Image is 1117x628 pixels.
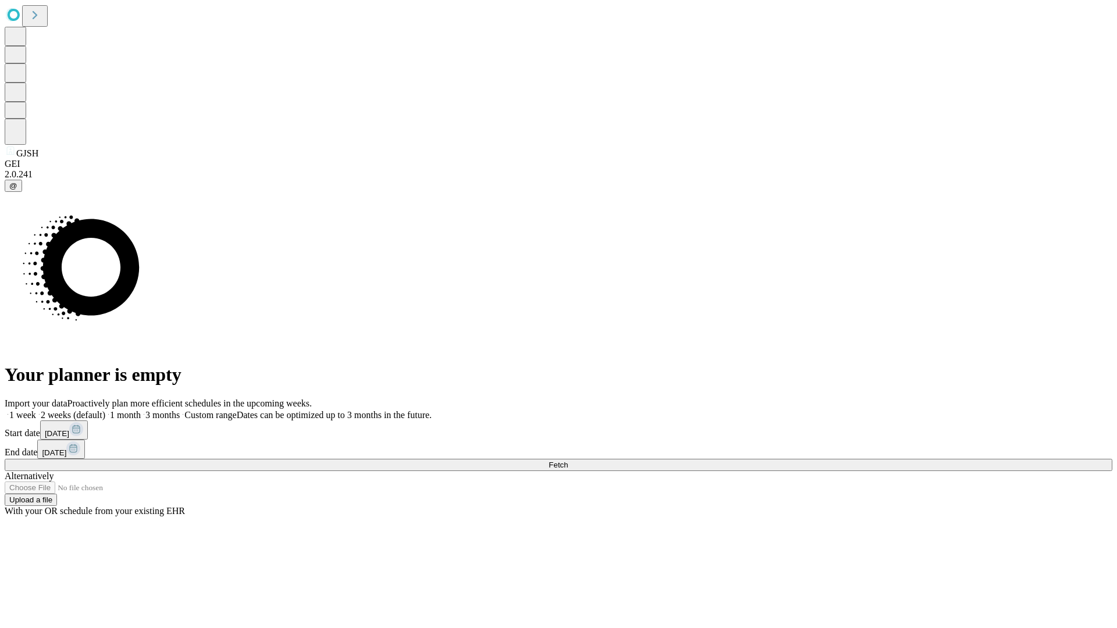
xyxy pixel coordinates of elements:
button: Upload a file [5,494,57,506]
span: Alternatively [5,471,54,481]
div: 2.0.241 [5,169,1112,180]
span: Fetch [549,461,568,469]
span: [DATE] [42,448,66,457]
button: @ [5,180,22,192]
span: GJSH [16,148,38,158]
span: [DATE] [45,429,69,438]
span: 1 month [110,410,141,420]
h1: Your planner is empty [5,364,1112,386]
span: Proactively plan more efficient schedules in the upcoming weeks. [67,398,312,408]
div: End date [5,440,1112,459]
span: @ [9,181,17,190]
span: Dates can be optimized up to 3 months in the future. [237,410,432,420]
span: Import your data [5,398,67,408]
div: Start date [5,420,1112,440]
span: 2 weeks (default) [41,410,105,420]
button: [DATE] [37,440,85,459]
span: With your OR schedule from your existing EHR [5,506,185,516]
span: 1 week [9,410,36,420]
span: Custom range [184,410,236,420]
button: [DATE] [40,420,88,440]
span: 3 months [145,410,180,420]
button: Fetch [5,459,1112,471]
div: GEI [5,159,1112,169]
